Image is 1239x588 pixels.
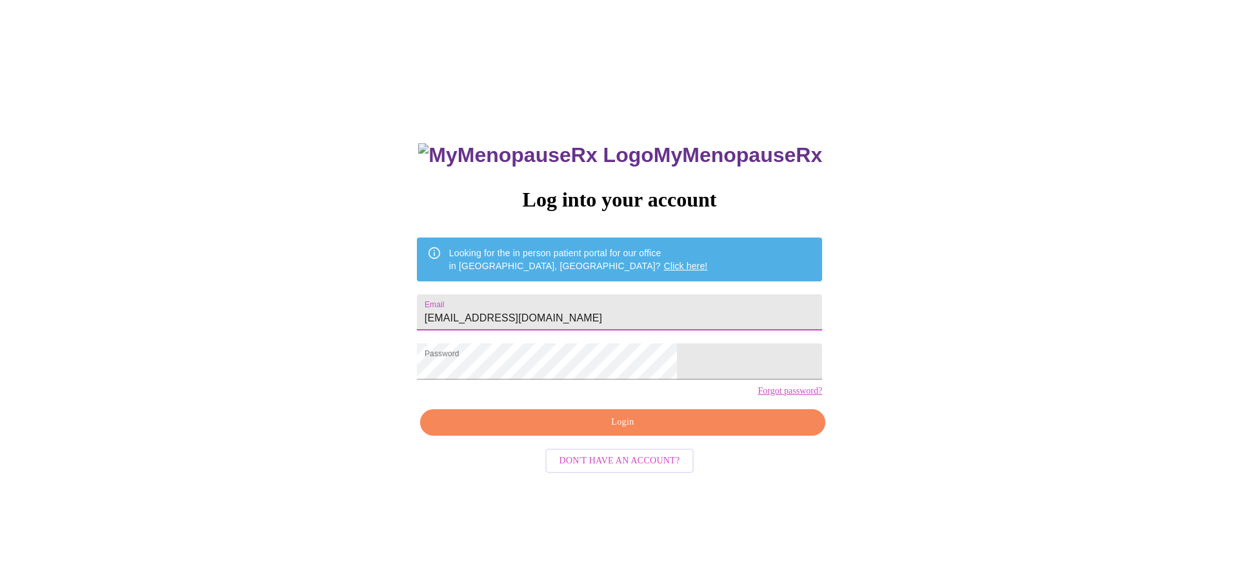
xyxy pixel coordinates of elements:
a: Click here! [664,261,708,271]
h3: Log into your account [417,188,822,212]
h3: MyMenopauseRx [418,143,822,167]
span: Login [435,414,811,431]
div: Looking for the in person patient portal for our office in [GEOGRAPHIC_DATA], [GEOGRAPHIC_DATA]? [449,241,708,278]
a: Don't have an account? [542,454,698,465]
span: Don't have an account? [559,453,680,469]
button: Login [420,409,825,436]
button: Don't have an account? [545,449,694,474]
a: Forgot password? [758,386,822,396]
img: MyMenopauseRx Logo [418,143,653,167]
